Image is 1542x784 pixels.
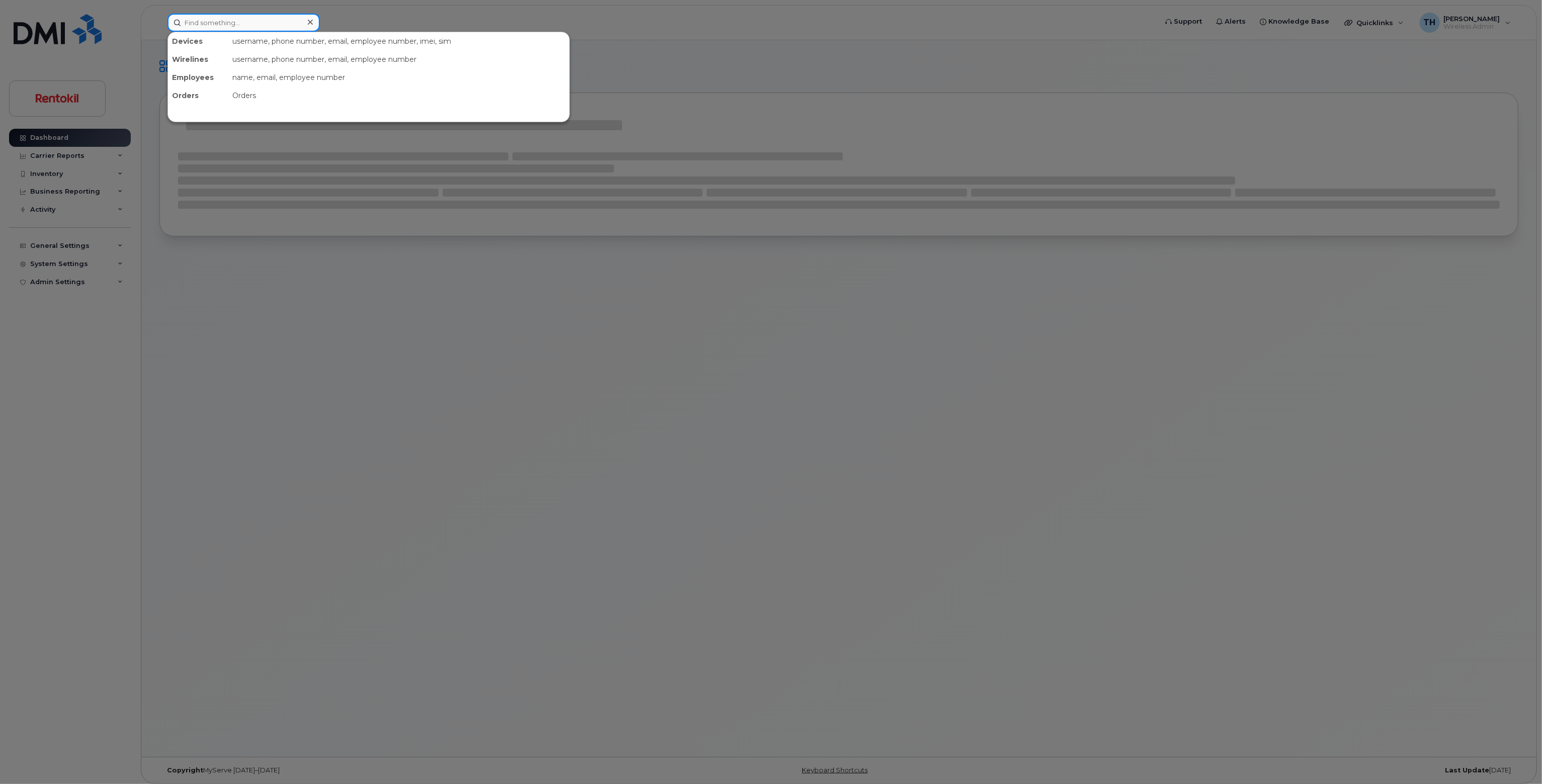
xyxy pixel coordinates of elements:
div: name, email, employee number [228,68,569,86]
div: Employees [168,68,228,86]
div: username, phone number, email, employee number [228,50,569,68]
div: Wirelines [168,50,228,68]
iframe: Messenger Launcher [1498,740,1534,776]
div: Orders [228,86,569,105]
div: Orders [168,86,228,105]
div: Devices [168,32,228,50]
div: username, phone number, email, employee number, imei, sim [228,32,569,50]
